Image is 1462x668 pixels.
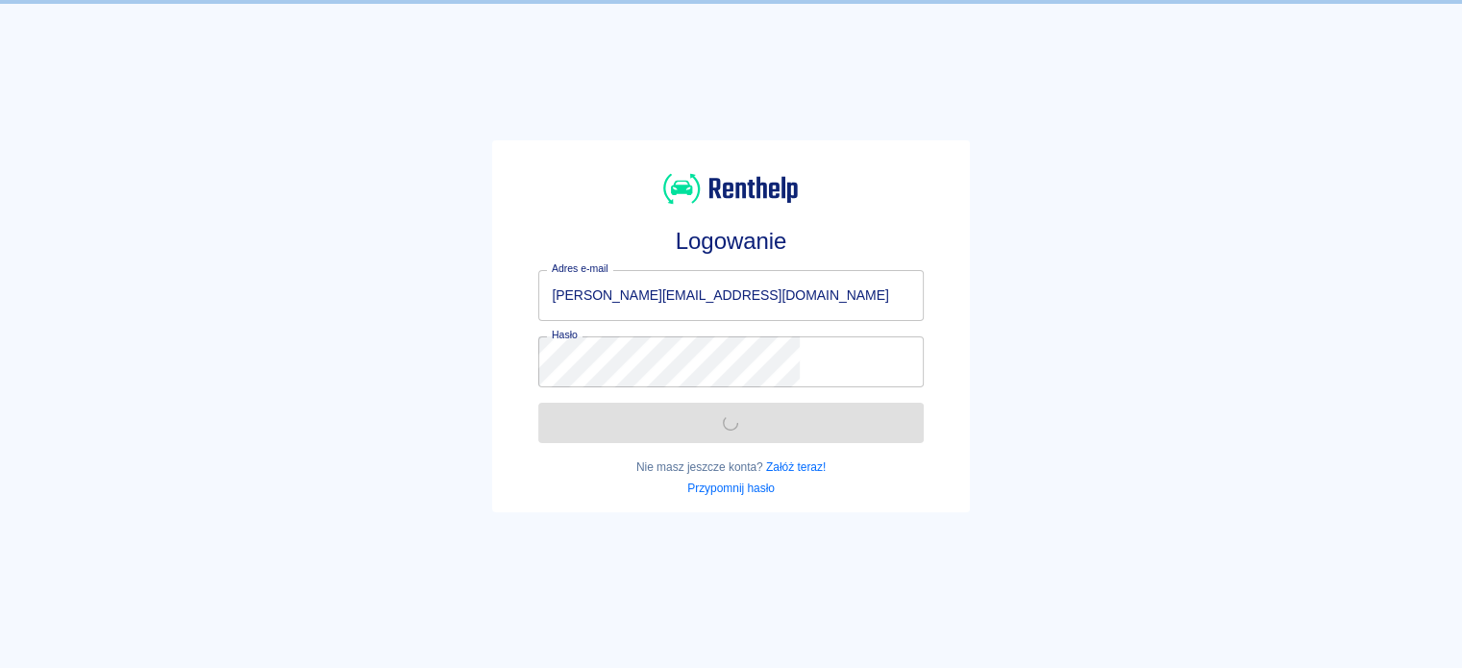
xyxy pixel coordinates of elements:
a: Przypomnij hasło [687,482,775,495]
h3: Logowanie [538,228,923,255]
label: Hasło [552,328,578,342]
label: Adres e-mail [552,261,607,276]
img: Renthelp logo [663,171,798,207]
p: Nie masz jeszcze konta? [538,458,923,476]
a: Załóż teraz! [766,460,826,474]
